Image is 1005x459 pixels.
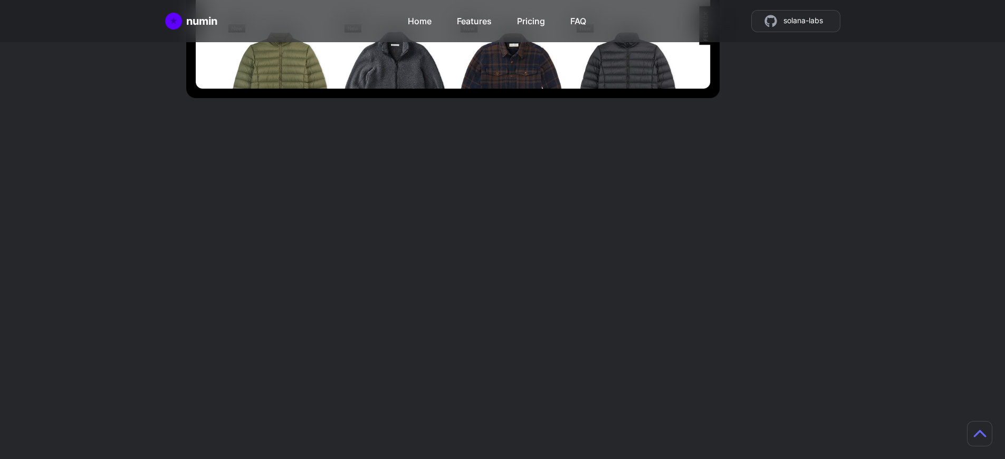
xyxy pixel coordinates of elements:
[517,11,545,27] a: Pricing
[751,10,840,32] a: source code
[165,13,217,30] a: Home
[408,11,432,27] a: Home
[570,11,586,27] a: FAQ
[783,15,823,27] span: solana-labs
[967,421,992,446] button: Scroll to top
[186,14,217,28] div: numin
[457,11,492,27] a: Features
